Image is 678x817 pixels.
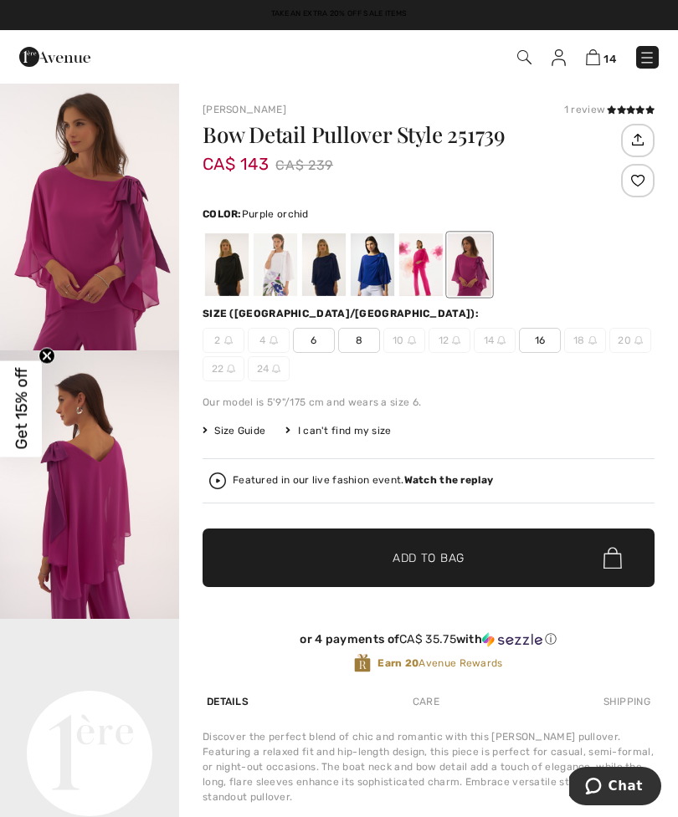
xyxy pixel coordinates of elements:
div: Care [408,687,444,717]
img: Avenue Rewards [354,653,371,673]
h1: Bow Detail Pullover Style 251739 [203,124,617,146]
img: My Info [552,49,566,66]
span: 20 [609,328,651,353]
a: 1ère Avenue [19,48,90,64]
strong: Earn 20 [378,657,419,669]
div: Midnight Blue [302,233,346,296]
span: 24 [248,356,290,381]
img: Search [517,50,532,64]
span: CA$ 143 [203,137,269,174]
img: ring-m.svg [224,336,233,345]
img: Sezzle [482,632,542,647]
div: Size ([GEOGRAPHIC_DATA]/[GEOGRAPHIC_DATA]): [203,306,482,321]
img: ring-m.svg [452,336,460,345]
button: Add to Bag [203,528,655,587]
span: 14 [604,53,616,65]
span: 16 [519,328,561,353]
span: CA$ 239 [275,153,333,178]
div: Royal Sapphire 163 [351,233,394,296]
span: 4 [248,328,290,353]
div: 1 review [564,102,655,117]
div: or 4 payments ofCA$ 35.75withSezzle Click to learn more about Sezzle [203,632,655,653]
img: ring-m.svg [588,336,597,345]
span: Color: [203,208,242,220]
button: Close teaser [39,347,55,364]
div: Vanilla 30 [254,233,297,296]
img: Share [624,125,651,154]
a: 14 [586,47,616,67]
strong: Watch the replay [404,474,494,486]
span: Size Guide [203,423,265,438]
img: ring-m.svg [227,365,235,373]
div: Details [203,687,253,717]
span: Add to Bag [393,549,465,567]
span: 6 [293,328,335,353]
span: 12 [429,328,470,353]
a: [PERSON_NAME] [203,104,286,115]
img: ring-m.svg [270,336,278,345]
span: 22 [203,356,244,381]
span: 2 [203,328,244,353]
div: Shipping [599,687,655,717]
img: 1ère Avenue [19,40,90,74]
span: Get 15% off [12,368,31,450]
img: Menu [639,49,655,66]
img: ring-m.svg [497,336,506,345]
img: Bag.svg [604,547,622,569]
div: Discover the perfect blend of chic and romantic with this [PERSON_NAME] pullover. Featuring a rel... [203,729,655,804]
span: 8 [338,328,380,353]
img: Watch the replay [209,472,226,489]
div: Black [205,233,249,296]
div: Featured in our live fashion event. [233,475,493,486]
img: ring-m.svg [408,336,416,345]
div: Geranium [399,233,443,296]
div: Purple orchid [448,233,491,296]
img: Shopping Bag [586,49,600,65]
span: Purple orchid [242,208,309,220]
img: ring-m.svg [272,365,280,373]
img: ring-m.svg [634,336,643,345]
a: Take an Extra 20% Off Sale Items [271,9,408,18]
div: Our model is 5'9"/175 cm and wears a size 6. [203,395,655,410]
div: I can't find my size [285,423,391,438]
span: 14 [474,328,516,353]
span: 10 [383,328,425,353]
span: 18 [564,328,606,353]
div: or 4 payments of with [203,632,655,647]
span: CA$ 35.75 [399,632,456,646]
iframe: Opens a widget where you can chat to one of our agents [569,767,661,809]
span: Avenue Rewards [378,656,502,671]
